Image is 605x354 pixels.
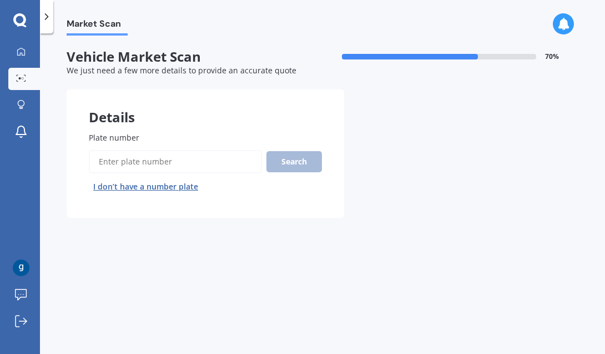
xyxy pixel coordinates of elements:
[67,18,128,33] span: Market Scan
[545,53,559,61] span: 70 %
[67,89,344,123] div: Details
[13,260,29,276] img: ACg8ocLwPIdacG2neoqBwheGRU4DVcWdcKwcrauvZZpkbNEcSfRPhA=s96-c
[89,178,203,196] button: I don’t have a number plate
[67,65,296,76] span: We just need a few more details to provide an accurate quote
[89,132,139,143] span: Plate number
[89,150,262,173] input: Enter plate number
[67,49,322,65] span: Vehicle Market Scan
